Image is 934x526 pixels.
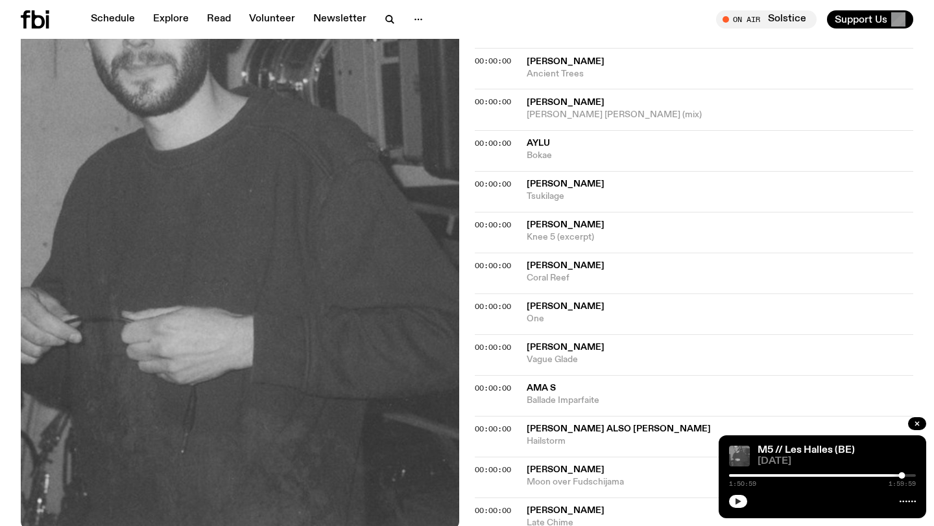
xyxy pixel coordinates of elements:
span: 00:00:00 [475,138,511,148]
a: Schedule [83,10,143,29]
span: Bokae [527,150,913,162]
button: 00:00:00 [475,181,511,188]
a: Newsletter [305,10,374,29]
span: 00:00:00 [475,179,511,189]
span: [PERSON_NAME] [527,220,605,229]
span: 00:00:00 [475,220,511,230]
span: Aylu [527,139,550,148]
span: [PERSON_NAME] [527,343,605,352]
button: 00:00:00 [475,262,511,269]
button: On AirSolstice [716,10,817,29]
a: Read [199,10,239,29]
button: 00:00:00 [475,222,511,229]
span: [PERSON_NAME] [527,465,605,474]
span: Tsukilage [527,190,913,203]
a: Volunteer [241,10,303,29]
button: 00:00:00 [475,426,511,433]
span: Support Us [835,14,887,25]
span: 00:00:00 [475,342,511,352]
span: 00:00:00 [475,301,511,312]
span: 00:00:00 [475,56,511,66]
span: Knee 5 (excerpt) [527,231,913,244]
span: [PERSON_NAME] Also [PERSON_NAME] [527,424,711,433]
span: Moon over Fudschijama [527,476,913,488]
span: Vague Glade [527,354,913,366]
button: 00:00:00 [475,466,511,474]
button: 00:00:00 [475,98,511,106]
button: Support Us [827,10,913,29]
span: Ballade Imparfaite [527,394,913,407]
span: 00:00:00 [475,464,511,475]
span: 00:00:00 [475,505,511,516]
button: 00:00:00 [475,344,511,351]
span: One [527,313,913,325]
span: [DATE] [758,457,916,466]
span: [PERSON_NAME] [527,57,605,66]
button: 00:00:00 [475,58,511,65]
button: 00:00:00 [475,140,511,147]
span: 00:00:00 [475,97,511,107]
span: [PERSON_NAME] [527,98,605,107]
span: 00:00:00 [475,383,511,393]
a: M5 // Les Halles (BE) [758,445,855,455]
span: Ancient Trees [527,68,913,80]
span: Coral Reef [527,272,913,284]
button: 00:00:00 [475,303,511,310]
span: [PERSON_NAME] [527,179,605,189]
span: 00:00:00 [475,260,511,271]
span: 1:50:59 [729,481,756,487]
span: [PERSON_NAME] [527,506,605,515]
span: 1:59:59 [889,481,916,487]
button: 00:00:00 [475,385,511,392]
span: Hailstorm [527,435,913,448]
a: Explore [145,10,197,29]
span: [PERSON_NAME] [527,261,605,270]
span: 00:00:00 [475,424,511,434]
span: ama s [527,383,556,393]
span: [PERSON_NAME] [527,302,605,311]
button: 00:00:00 [475,507,511,514]
span: [PERSON_NAME] [PERSON_NAME] (mix) [527,109,913,121]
